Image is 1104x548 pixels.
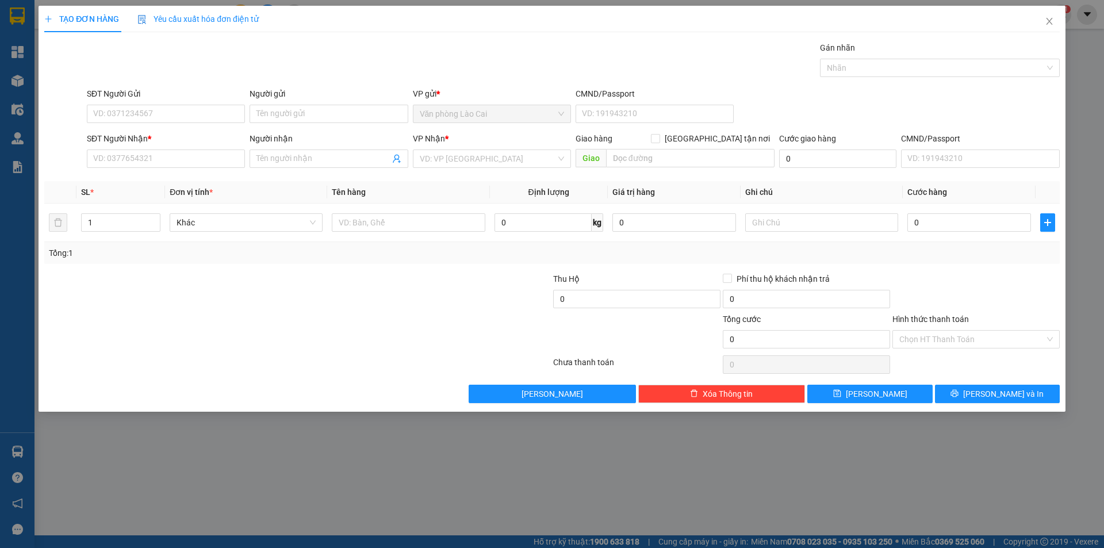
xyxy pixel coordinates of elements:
[413,87,571,100] div: VP gửi
[963,388,1044,400] span: [PERSON_NAME] và In
[552,356,722,376] div: Chưa thanh toán
[250,87,408,100] div: Người gửi
[332,187,366,197] span: Tên hàng
[1041,218,1055,227] span: plus
[137,15,147,24] img: icon
[741,181,903,204] th: Ghi chú
[332,213,485,232] input: VD: Bàn, Ghế
[723,315,761,324] span: Tổng cước
[833,389,841,398] span: save
[690,389,698,398] span: delete
[49,213,67,232] button: delete
[950,389,959,398] span: printer
[1040,213,1055,232] button: plus
[638,385,806,403] button: deleteXóa Thông tin
[44,15,52,23] span: plus
[612,213,736,232] input: 0
[49,247,426,259] div: Tổng: 1
[576,87,734,100] div: CMND/Passport
[935,385,1060,403] button: printer[PERSON_NAME] và In
[137,14,259,24] span: Yêu cầu xuất hóa đơn điện tử
[779,134,836,143] label: Cước giao hàng
[846,388,907,400] span: [PERSON_NAME]
[87,132,245,145] div: SĐT Người Nhận
[469,385,636,403] button: [PERSON_NAME]
[413,134,445,143] span: VP Nhận
[576,134,612,143] span: Giao hàng
[553,274,580,283] span: Thu Hộ
[703,388,753,400] span: Xóa Thông tin
[250,132,408,145] div: Người nhận
[170,187,213,197] span: Đơn vị tính
[177,214,316,231] span: Khác
[732,273,834,285] span: Phí thu hộ khách nhận trả
[907,187,947,197] span: Cước hàng
[522,388,583,400] span: [PERSON_NAME]
[420,105,564,122] span: Văn phòng Lào Cai
[1033,6,1065,38] button: Close
[392,154,401,163] span: user-add
[44,14,119,24] span: TẠO ĐƠN HÀNG
[660,132,775,145] span: [GEOGRAPHIC_DATA] tận nơi
[81,187,90,197] span: SL
[592,213,603,232] span: kg
[612,187,655,197] span: Giá trị hàng
[576,149,606,167] span: Giao
[606,149,775,167] input: Dọc đường
[901,132,1059,145] div: CMND/Passport
[892,315,969,324] label: Hình thức thanh toán
[807,385,932,403] button: save[PERSON_NAME]
[1045,17,1054,26] span: close
[87,87,245,100] div: SĐT Người Gửi
[779,150,896,168] input: Cước giao hàng
[820,43,855,52] label: Gán nhãn
[528,187,569,197] span: Định lượng
[745,213,898,232] input: Ghi Chú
